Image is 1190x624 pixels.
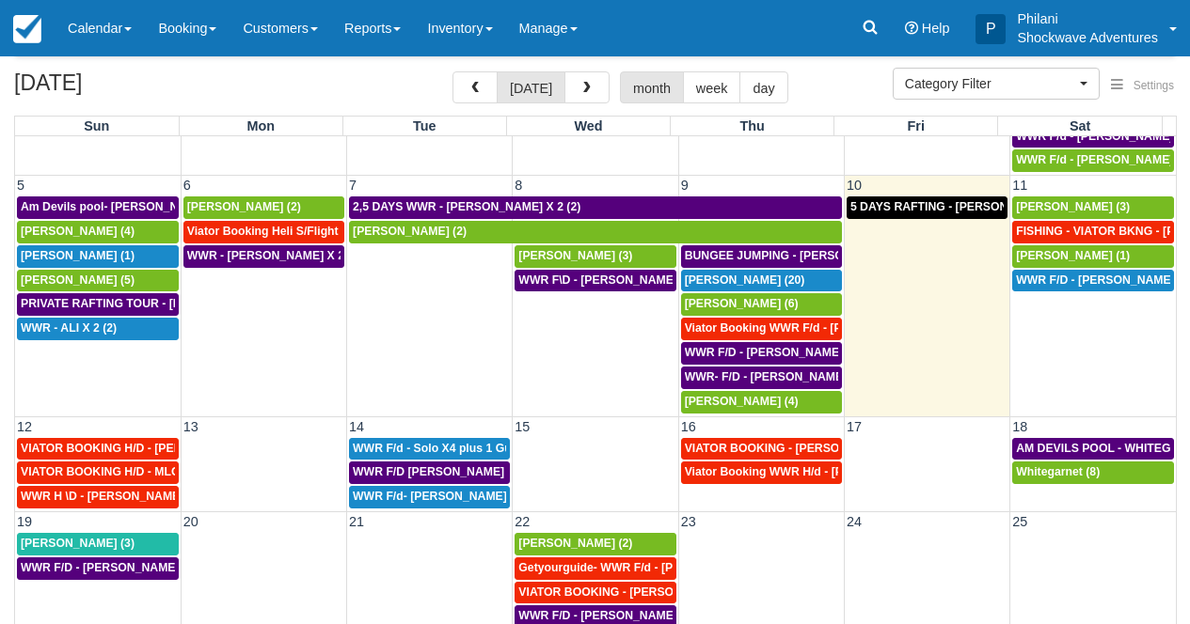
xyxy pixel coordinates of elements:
[1012,438,1174,460] a: AM DEVILS POOL - WHITEGARNET X4 (4)
[183,196,344,219] a: [PERSON_NAME] (2)
[187,225,484,238] span: Viator Booking Heli S/Flight - [PERSON_NAME] X 1 (1)
[182,514,200,529] span: 20
[1012,149,1174,172] a: WWR F/d - [PERSON_NAME] (1)
[21,442,278,455] span: VIATOR BOOKING H/D - [PERSON_NAME] 2 (2)
[908,118,925,133] span: Fri
[182,419,200,434] span: 13
[349,196,842,219] a: 2,5 DAYS WWR - [PERSON_NAME] X 2 (2)
[15,514,34,529] span: 19
[847,196,1008,219] a: 5 DAYS RAFTING - [PERSON_NAME] X 2 (4)
[353,490,595,503] span: WWR F/d- [PERSON_NAME] Group X 30 (30)
[353,465,691,478] span: WWR F/D [PERSON_NAME] [PERSON_NAME] GROVVE X2 (1)
[620,71,684,103] button: month
[905,74,1075,93] span: Category Filter
[515,557,675,580] a: Getyourguide- WWR F/d - [PERSON_NAME] 2 (2)
[21,200,246,213] span: Am Devils pool- [PERSON_NAME] X 2 (2)
[679,178,690,193] span: 9
[685,346,881,359] span: WWR F/D - [PERSON_NAME] X 4 (4)
[1012,270,1174,292] a: WWR F/D - [PERSON_NAME] X1 (1)
[13,15,41,43] img: checkfront-main-nav-mini-logo.png
[515,270,675,292] a: WWR F\D - [PERSON_NAME] X 3 (3)
[1012,221,1174,243] a: FISHING - VIATOR BKNG - [PERSON_NAME] 2 (2)
[681,342,842,365] a: WWR F/D - [PERSON_NAME] X 4 (4)
[518,585,760,599] span: VIATOR BOOKING - [PERSON_NAME] X2 (2)
[681,391,842,413] a: [PERSON_NAME] (4)
[513,178,524,193] span: 8
[17,221,179,243] a: [PERSON_NAME] (4)
[681,245,842,268] a: BUNGEE JUMPING - [PERSON_NAME] 2 (2)
[349,461,510,484] a: WWR F/D [PERSON_NAME] [PERSON_NAME] GROVVE X2 (1)
[1010,514,1029,529] span: 25
[21,561,217,574] span: WWR F/D - [PERSON_NAME] X 3 (3)
[681,270,842,292] a: [PERSON_NAME] (20)
[349,221,842,243] a: [PERSON_NAME] (2)
[574,118,602,133] span: Wed
[685,465,966,478] span: Viator Booking WWR H/d - [PERSON_NAME] X 4 (4)
[17,196,179,219] a: Am Devils pool- [PERSON_NAME] X 2 (2)
[413,118,436,133] span: Tue
[15,178,26,193] span: 5
[21,490,211,503] span: WWR H \D - [PERSON_NAME] 2 (2)
[183,221,344,243] a: Viator Booking Heli S/Flight - [PERSON_NAME] X 1 (1)
[1010,178,1029,193] span: 11
[17,318,179,340] a: WWR - ALI X 2 (2)
[1016,200,1130,213] span: [PERSON_NAME] (3)
[17,245,179,268] a: [PERSON_NAME] (1)
[681,293,842,316] a: [PERSON_NAME] (6)
[1017,9,1158,28] p: Philani
[739,118,764,133] span: Thu
[976,14,1006,44] div: P
[17,461,179,484] a: VIATOR BOOKING H/D - MLONDOLOZI MAHLENGENI X 4 (4)
[905,22,918,35] i: Help
[518,249,632,262] span: [PERSON_NAME] (3)
[15,419,34,434] span: 12
[739,71,787,103] button: day
[17,486,179,508] a: WWR H \D - [PERSON_NAME] 2 (2)
[84,118,109,133] span: Sun
[1012,196,1174,219] a: [PERSON_NAME] (3)
[1134,79,1174,92] span: Settings
[681,367,842,389] a: WWR- F/D - [PERSON_NAME] 2 (2)
[246,118,275,133] span: Mon
[353,225,467,238] span: [PERSON_NAME] (2)
[515,533,675,555] a: [PERSON_NAME] (2)
[1100,72,1185,100] button: Settings
[1012,245,1174,268] a: [PERSON_NAME] (1)
[683,71,741,103] button: week
[21,273,135,287] span: [PERSON_NAME] (5)
[187,200,301,213] span: [PERSON_NAME] (2)
[349,438,510,460] a: WWR F/d - Solo X4 plus 1 Guide (4)
[518,609,715,622] span: WWR F/D - [PERSON_NAME] X 2 (2)
[1012,126,1174,148] a: WWR F/d - [PERSON_NAME] X 2 (2)
[679,419,698,434] span: 16
[1017,28,1158,47] p: Shockwave Adventures
[681,318,842,340] a: Viator Booking WWR F/d - [PERSON_NAME] [PERSON_NAME] X2 (2)
[845,178,864,193] span: 10
[679,514,698,529] span: 23
[1016,249,1130,262] span: [PERSON_NAME] (1)
[515,582,675,604] a: VIATOR BOOKING - [PERSON_NAME] X2 (2)
[353,442,546,455] span: WWR F/d - Solo X4 plus 1 Guide (4)
[14,71,252,106] h2: [DATE]
[845,419,864,434] span: 17
[1012,461,1174,484] a: Whitegarnet (8)
[17,533,179,555] a: [PERSON_NAME] (3)
[845,514,864,529] span: 24
[922,21,950,36] span: Help
[681,461,842,484] a: Viator Booking WWR H/d - [PERSON_NAME] X 4 (4)
[17,438,179,460] a: VIATOR BOOKING H/D - [PERSON_NAME] 2 (2)
[685,249,924,262] span: BUNGEE JUMPING - [PERSON_NAME] 2 (2)
[685,297,799,310] span: [PERSON_NAME] (6)
[183,245,344,268] a: WWR - [PERSON_NAME] X 2 (2)
[347,419,366,434] span: 14
[685,370,874,383] span: WWR- F/D - [PERSON_NAME] 2 (2)
[1016,465,1100,478] span: Whitegarnet (8)
[1070,118,1090,133] span: Sat
[21,321,117,335] span: WWR - ALI X 2 (2)
[850,200,1089,213] span: 5 DAYS RAFTING - [PERSON_NAME] X 2 (4)
[21,225,135,238] span: [PERSON_NAME] (4)
[353,200,580,213] span: 2,5 DAYS WWR - [PERSON_NAME] X 2 (2)
[17,557,179,580] a: WWR F/D - [PERSON_NAME] X 3 (3)
[349,486,510,508] a: WWR F/d- [PERSON_NAME] Group X 30 (30)
[17,270,179,292] a: [PERSON_NAME] (5)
